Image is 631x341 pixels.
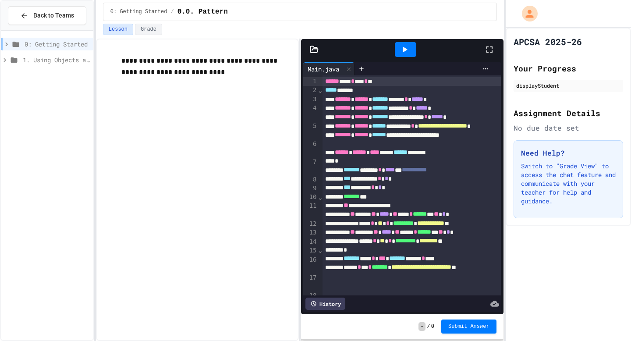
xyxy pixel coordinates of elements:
[8,6,86,25] button: Back to Teams
[514,62,623,75] h2: Your Progress
[303,228,318,237] div: 13
[514,123,623,133] div: No due date set
[521,148,616,158] h3: Need Help?
[303,62,354,75] div: Main.java
[516,82,620,89] div: displayStudent
[303,104,318,122] div: 4
[303,184,318,193] div: 9
[303,95,318,104] div: 3
[303,246,318,255] div: 15
[303,291,318,309] div: 18
[177,7,228,17] span: 0.0. Pattern
[303,122,318,140] div: 5
[303,64,344,74] div: Main.java
[318,194,323,201] span: Fold line
[514,107,623,119] h2: Assignment Details
[25,39,90,49] span: 0: Getting Started
[33,11,74,20] span: Back to Teams
[135,24,162,35] button: Grade
[303,175,318,184] div: 8
[418,322,425,331] span: -
[303,86,318,95] div: 2
[431,323,434,330] span: 0
[303,256,318,274] div: 16
[303,202,318,220] div: 11
[514,36,582,48] h1: APCSA 2025-26
[303,158,318,175] div: 7
[441,320,496,334] button: Submit Answer
[170,8,174,15] span: /
[303,220,318,228] div: 12
[303,193,318,202] div: 10
[448,323,489,330] span: Submit Answer
[303,238,318,246] div: 14
[303,274,318,291] div: 17
[303,140,318,158] div: 6
[521,162,616,206] p: Switch to "Grade View" to access the chat feature and communicate with your teacher for help and ...
[513,4,540,24] div: My Account
[318,87,323,94] span: Fold line
[318,247,323,254] span: Fold line
[303,77,318,86] div: 1
[427,323,430,330] span: /
[305,298,345,310] div: History
[110,8,167,15] span: 0: Getting Started
[103,24,133,35] button: Lesson
[23,55,90,64] span: 1. Using Objects and Methods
